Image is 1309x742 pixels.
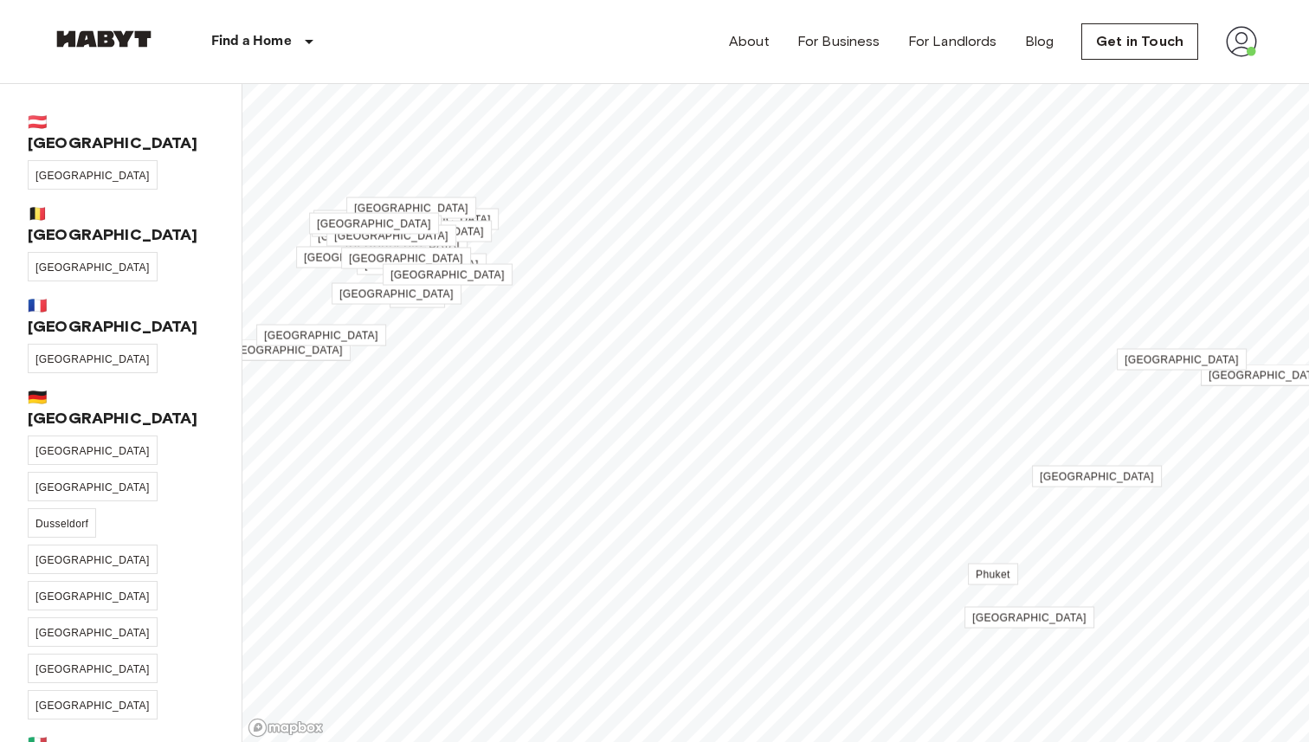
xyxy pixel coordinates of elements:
[1117,352,1247,370] div: Map marker
[390,289,445,307] div: Map marker
[332,283,461,305] a: [GEOGRAPHIC_DATA]
[729,31,770,52] a: About
[28,654,158,683] a: [GEOGRAPHIC_DATA]
[312,218,442,236] div: Map marker
[28,112,214,153] span: 🇦🇹 [GEOGRAPHIC_DATA]
[797,31,880,52] a: For Business
[383,264,513,286] a: [GEOGRAPHIC_DATA]
[908,31,997,52] a: For Landlords
[310,226,440,248] a: [GEOGRAPHIC_DATA]
[326,225,456,247] a: [GEOGRAPHIC_DATA]
[309,213,439,235] a: [GEOGRAPHIC_DATA]
[221,342,351,360] div: Map marker
[972,612,1087,624] span: [GEOGRAPHIC_DATA]
[310,229,440,247] div: Map marker
[346,197,476,219] a: [GEOGRAPHIC_DATA]
[334,230,448,242] span: [GEOGRAPHIC_DATA]
[28,508,96,538] a: Dusseldorf
[357,256,487,274] div: Map marker
[370,226,484,238] span: [GEOGRAPHIC_DATA]
[35,518,88,530] span: Dusseldorf
[968,566,1018,584] div: Map marker
[35,481,150,494] span: [GEOGRAPHIC_DATA]
[35,353,150,365] span: [GEOGRAPHIC_DATA]
[1032,468,1162,487] div: Map marker
[317,218,431,230] span: [GEOGRAPHIC_DATA]
[28,203,214,245] span: 🇧🇪 [GEOGRAPHIC_DATA]
[1117,349,1247,371] a: [GEOGRAPHIC_DATA]
[28,472,158,501] a: [GEOGRAPHIC_DATA]
[346,200,476,218] div: Map marker
[28,545,158,574] a: [GEOGRAPHIC_DATA]
[28,387,214,429] span: 🇩🇪 [GEOGRAPHIC_DATA]
[256,327,386,345] div: Map marker
[364,259,479,271] span: [GEOGRAPHIC_DATA]
[264,330,378,342] span: [GEOGRAPHIC_DATA]
[28,344,158,373] a: [GEOGRAPHIC_DATA]
[35,663,150,675] span: [GEOGRAPHIC_DATA]
[309,216,439,234] div: Map marker
[28,160,158,190] a: [GEOGRAPHIC_DATA]
[211,31,292,52] p: Find a Home
[339,288,454,300] span: [GEOGRAPHIC_DATA]
[304,252,418,264] span: [GEOGRAPHIC_DATA]
[229,345,343,357] span: [GEOGRAPHIC_DATA]
[256,325,386,346] a: [GEOGRAPHIC_DATA]
[349,253,463,265] span: [GEOGRAPHIC_DATA]
[35,590,150,603] span: [GEOGRAPHIC_DATA]
[28,436,158,465] a: [GEOGRAPHIC_DATA]
[248,718,324,738] a: Mapbox logo
[28,295,214,337] span: 🇫🇷 [GEOGRAPHIC_DATA]
[390,269,505,281] span: [GEOGRAPHIC_DATA]
[1032,466,1162,487] a: [GEOGRAPHIC_DATA]
[326,228,456,246] div: Map marker
[383,267,513,285] div: Map marker
[976,569,1010,581] span: Phuket
[964,610,1094,628] div: Map marker
[28,581,158,610] a: [GEOGRAPHIC_DATA]
[345,239,460,251] span: [GEOGRAPHIC_DATA]
[35,170,150,182] span: [GEOGRAPHIC_DATA]
[35,700,150,712] span: [GEOGRAPHIC_DATA]
[296,249,426,268] div: Map marker
[35,627,150,639] span: [GEOGRAPHIC_DATA]
[968,564,1018,585] a: Phuket
[296,247,426,268] a: [GEOGRAPHIC_DATA]
[52,30,156,48] img: Habyt
[221,339,351,361] a: [GEOGRAPHIC_DATA]
[35,445,150,457] span: [GEOGRAPHIC_DATA]
[332,286,461,304] div: Map marker
[354,203,468,215] span: [GEOGRAPHIC_DATA]
[35,261,150,274] span: [GEOGRAPHIC_DATA]
[1081,23,1198,60] a: Get in Touch
[377,214,491,226] span: [GEOGRAPHIC_DATA]
[341,250,471,268] div: Map marker
[313,210,443,232] a: [GEOGRAPHIC_DATA]
[28,252,158,281] a: [GEOGRAPHIC_DATA]
[35,554,150,566] span: [GEOGRAPHIC_DATA]
[1125,354,1239,366] span: [GEOGRAPHIC_DATA]
[1025,31,1054,52] a: Blog
[1226,26,1257,57] img: avatar
[318,231,432,243] span: [GEOGRAPHIC_DATA]
[1040,471,1154,483] span: [GEOGRAPHIC_DATA]
[341,248,471,269] a: [GEOGRAPHIC_DATA]
[28,690,158,719] a: [GEOGRAPHIC_DATA]
[964,607,1094,629] a: [GEOGRAPHIC_DATA]
[28,617,158,647] a: [GEOGRAPHIC_DATA]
